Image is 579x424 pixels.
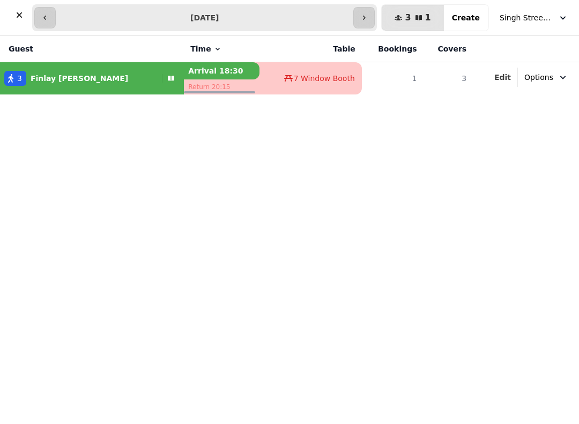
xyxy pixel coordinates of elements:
span: Edit [494,74,511,81]
p: Finlay [PERSON_NAME] [31,73,128,84]
th: Table [259,36,362,62]
span: Options [524,72,553,83]
td: 1 [362,62,424,95]
button: Edit [494,72,511,83]
span: 3 [405,13,411,22]
span: 7 Window Booth [294,73,355,84]
span: Create [452,14,480,21]
p: Return 20:15 [184,79,259,94]
button: Create [443,5,488,31]
td: 3 [424,62,473,95]
p: Arrival 18:30 [184,62,259,79]
th: Covers [424,36,473,62]
span: Singh Street Bruntsfield [500,12,553,23]
button: Singh Street Bruntsfield [493,8,575,27]
button: Options [518,68,575,87]
span: 1 [425,13,431,22]
span: Time [190,43,211,54]
span: 3 [17,73,22,84]
th: Bookings [362,36,424,62]
button: 31 [382,5,443,31]
button: Time [190,43,221,54]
